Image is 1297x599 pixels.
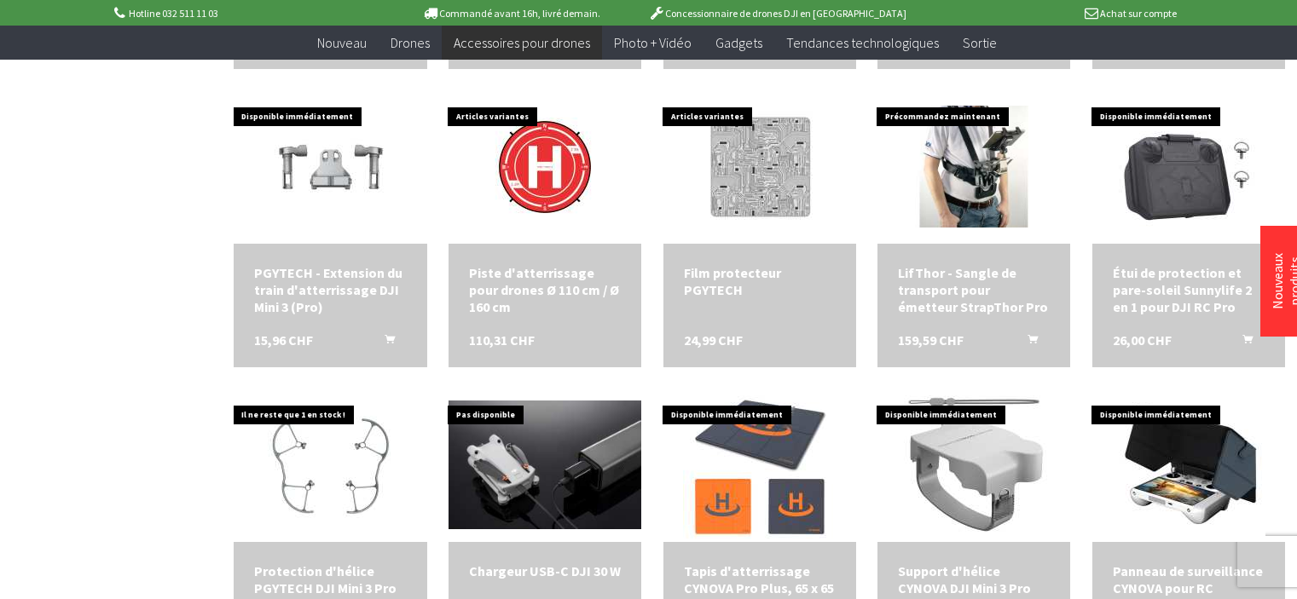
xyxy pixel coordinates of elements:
[877,106,1070,227] img: LifThor - Sangle de transport pour émetteur StrapThor Pro
[1113,264,1252,315] font: Étui de protection et pare-soleil Sunnylife 2 en 1 pour DJI RC Pro
[254,331,313,348] font: 15,96 CHF
[684,264,836,298] a: Film protecteur PGYTECH 24,99 CHF
[683,389,837,542] img: Tapis d'atterrissage CYNOVA Pro Plus, 65 x 65 cm, pliable
[665,7,906,20] font: Concessionnaire de drones DJI en [GEOGRAPHIC_DATA]
[614,34,692,51] font: Photo + Vidéo
[1112,389,1265,542] img: Panneau de surveillance CYNOVA pour RC
[439,7,600,20] font: Commandé avant 16h, livré demain.
[254,389,408,542] img: Protection d'hélice PGYTECH DJI Mini 3 Pro
[715,34,762,51] font: Gadgets
[254,562,397,596] font: Protection d'hélice PGYTECH DJI Mini 3 Pro
[963,34,997,51] font: Sortie
[1113,264,1265,315] a: Étui de protection et pare-soleil Sunnylife 2 en 1 pour DJI RC Pro 26,00 CHF Ajouter au panier
[469,562,621,579] font: Chargeur USB-C DJI 30 W
[683,90,837,244] img: Film protecteur PGYTECH
[442,26,602,60] a: Accessoires pour drones
[898,264,1048,315] font: LifThor - Sangle de transport pour émetteur StrapThor Pro
[454,34,590,51] font: Accessoires pour drones
[468,90,622,244] img: Piste d'atterrissage pour drones Ø 110 cm / Ø 160 cm
[364,331,405,354] button: Ajouter au panier
[951,26,1009,60] a: Sortie
[1007,331,1048,354] button: Ajouter au panier
[129,7,218,20] font: Hotline 032 511 11 03
[254,90,408,244] img: PGYTECH - Extension du train d'atterrissage DJI Mini 3 (Pro)
[786,34,939,51] font: Tendances technologiques
[1112,90,1265,244] img: Étui de protection et pare-soleil Sunnylife 2 en 1 pour DJI RC Pro
[469,562,621,579] a: Chargeur USB-C DJI 30 W 30,01 CHF
[254,562,406,596] a: Protection d'hélice PGYTECH DJI Mini 3 Pro 22,99 CHF Ajouter au panier
[305,26,379,60] a: Nouveau
[469,264,619,315] font: Piste d'atterrissage pour drones Ø 110 cm / Ø 160 cm
[391,34,430,51] font: Drones
[898,331,964,348] font: 159,59 CHF
[469,331,535,348] font: 110,31 CHF
[898,562,1031,596] font: Support d'hélice CYNOVA DJI Mini 3 Pro
[469,264,621,315] a: Piste d'atterrissage pour drones Ø 110 cm / Ø 160 cm 110,31 CHF
[1222,331,1263,354] button: Ajouter au panier
[379,26,442,60] a: Drones
[254,264,402,315] font: PGYTECH - Extension du train d'atterrissage DJI Mini 3 (Pro)
[602,26,704,60] a: Photo + Vidéo
[898,264,1050,315] a: LifThor - Sangle de transport pour émetteur StrapThor Pro 159,59 CHF Ajouter au panier
[1100,7,1177,20] font: Achat sur compte
[1113,562,1265,596] a: Panneau de surveillance CYNOVA pour RC 37,90 CHF Ajouter au panier
[684,264,781,298] font: Film protecteur PGYTECH
[254,264,406,315] a: PGYTECH - Extension du train d'atterrissage DJI Mini 3 (Pro) 15,96 CHF Ajouter au panier
[898,562,1050,596] a: Support d'hélice CYNOVA DJI Mini 3 Pro 14,96 CHF Ajouter au panier
[317,34,367,51] font: Nouveau
[897,389,1051,542] img: Support d'hélice CYNOVA DJI Mini 3 Pro
[684,331,743,348] font: 24,99 CHF
[774,26,951,60] a: Tendances technologiques
[449,400,641,529] img: Chargeur USB-C DJI 30 W
[1113,331,1172,348] font: 26,00 CHF
[704,26,774,60] a: Gadgets
[1113,562,1263,596] font: Panneau de surveillance CYNOVA pour RC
